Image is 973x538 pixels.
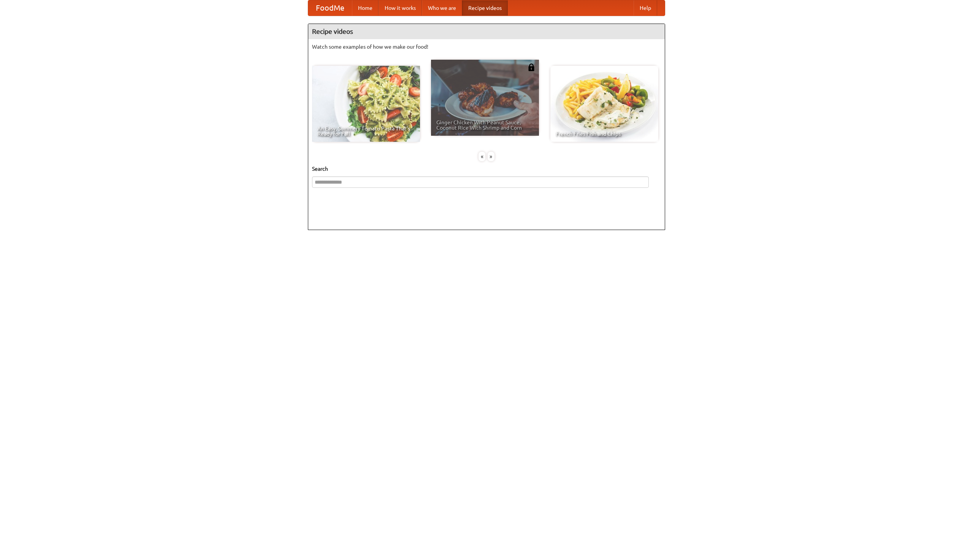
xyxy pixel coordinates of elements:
[634,0,657,16] a: Help
[422,0,462,16] a: Who we are
[462,0,508,16] a: Recipe videos
[312,66,420,142] a: An Easy, Summery Tomato Pasta That's Ready for Fall
[556,131,653,136] span: French Fries Fish and Chips
[488,152,494,161] div: »
[312,43,661,51] p: Watch some examples of how we make our food!
[312,165,661,173] h5: Search
[308,24,665,39] h4: Recipe videos
[479,152,485,161] div: «
[528,63,535,71] img: 483408.png
[550,66,658,142] a: French Fries Fish and Chips
[352,0,379,16] a: Home
[379,0,422,16] a: How it works
[308,0,352,16] a: FoodMe
[317,126,415,136] span: An Easy, Summery Tomato Pasta That's Ready for Fall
